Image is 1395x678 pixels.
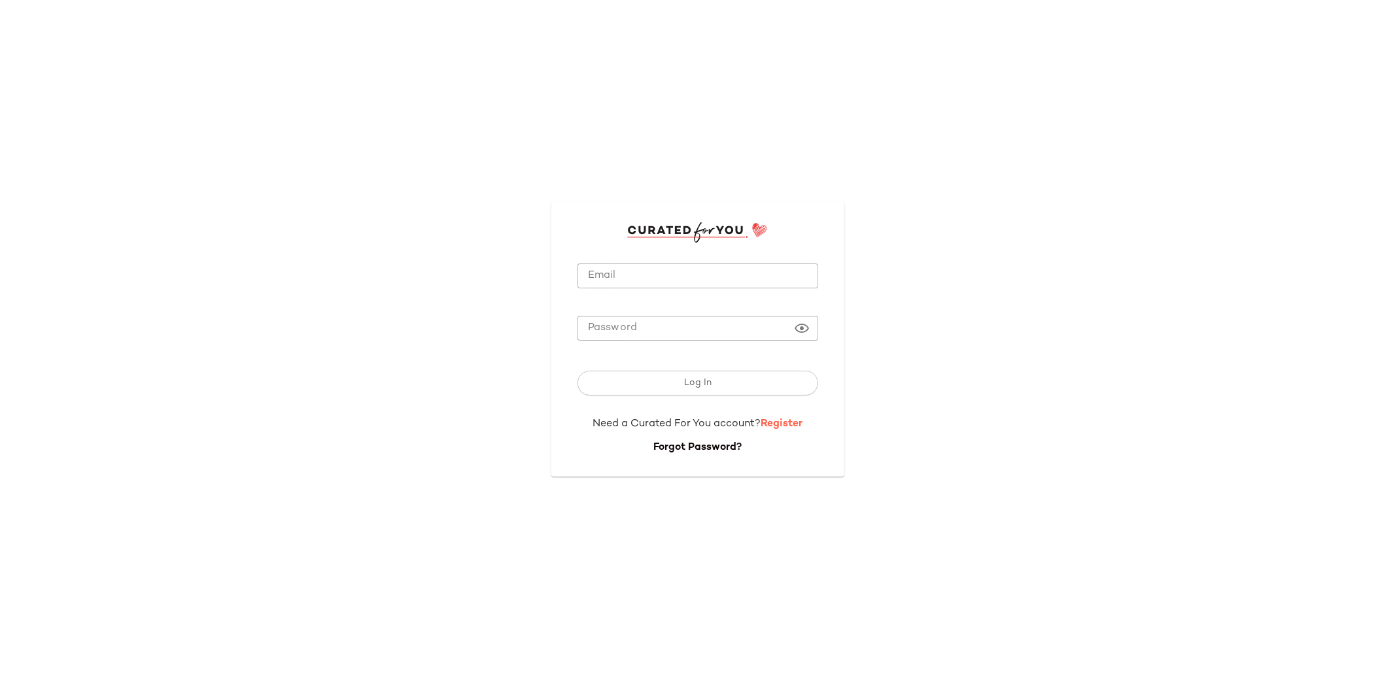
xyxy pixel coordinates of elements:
span: Log In [683,378,712,388]
img: cfy_login_logo.DGdB1djN.svg [627,222,768,242]
a: Forgot Password? [653,442,742,453]
button: Log In [577,371,818,396]
a: Register [761,418,802,430]
span: Need a Curated For You account? [593,418,761,430]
